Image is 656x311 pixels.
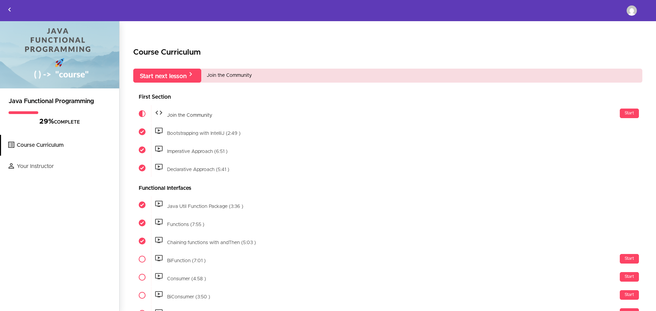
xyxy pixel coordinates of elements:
[133,123,642,141] a: Completed item Bootstrapping with IntelliJ (2:49 )
[0,0,19,21] a: Back to courses
[133,159,151,177] span: Completed item
[133,105,151,123] span: Current item
[133,181,642,196] div: Functional Interfaces
[133,196,151,214] span: Completed item
[167,131,241,136] span: Bootstrapping with IntelliJ (2:49 )
[167,113,212,117] span: Join the Community
[133,141,642,159] a: Completed item Imperative Approach (6:51 )
[133,69,201,83] a: Start next lesson
[133,105,642,123] a: Current item Start Join the Community
[167,258,206,263] span: BiFunction (7:01 )
[167,240,256,245] span: Chaining functions with andThen (5:03 )
[167,167,229,172] span: Declarative Approach (5:41 )
[1,156,119,177] a: Your Instructor
[9,117,111,126] div: COMPLETE
[133,47,642,58] h2: Course Curriculum
[133,232,151,250] span: Completed item
[133,123,151,141] span: Completed item
[167,294,210,299] span: BiConsumer (3:50 )
[620,254,639,264] div: Start
[133,214,151,232] span: Completed item
[133,250,642,268] a: Start BiFunction (7:01 )
[620,290,639,300] div: Start
[167,204,243,209] span: Java Util Function Package (3:36 )
[133,232,642,250] a: Completed item Chaining functions with andThen (5:03 )
[627,5,637,16] img: sarun_1karthick@yahoo.com
[1,135,119,156] a: Course Curriculum
[39,118,54,125] span: 29%
[133,268,642,286] a: Start Consumer (4:58 )
[5,5,14,14] svg: Back to courses
[133,159,642,177] a: Completed item Declarative Approach (5:41 )
[167,149,228,154] span: Imperative Approach (6:51 )
[167,222,204,227] span: Functions (7:55 )
[133,214,642,232] a: Completed item Functions (7:55 )
[133,141,151,159] span: Completed item
[133,196,642,214] a: Completed item Java Util Function Package (3:36 )
[620,109,639,118] div: Start
[133,89,642,105] div: First Section
[207,73,252,78] span: Join the Community
[620,272,639,282] div: Start
[167,276,206,281] span: Consumer (4:58 )
[133,286,642,304] a: Start BiConsumer (3:50 )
